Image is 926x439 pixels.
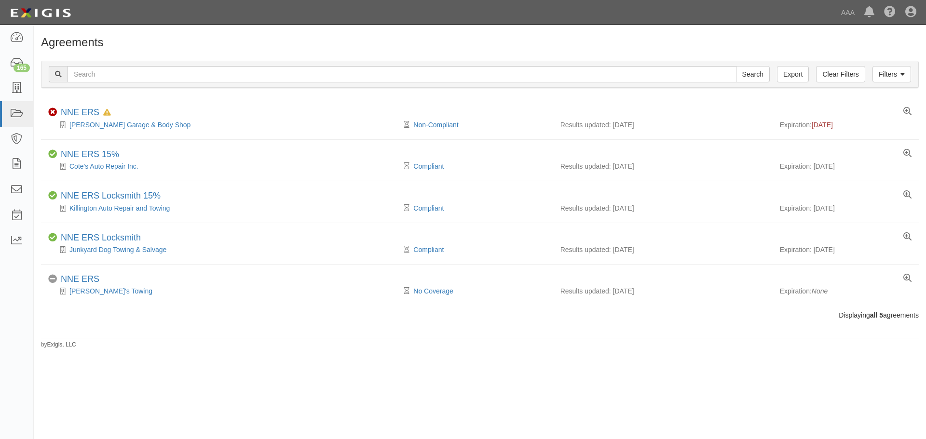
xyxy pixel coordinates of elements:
a: View results summary [903,149,912,158]
img: logo-5460c22ac91f19d4615b14bd174203de0afe785f0fc80cf4dbbc73dc1793850b.png [7,4,74,22]
input: Search [68,66,736,82]
div: Expiration: [DATE] [780,245,912,254]
i: Pending Review [404,205,409,212]
a: Export [777,66,809,82]
i: Non-Compliant [48,108,57,117]
input: Search [736,66,770,82]
i: Pending Review [404,246,409,253]
a: Filters [872,66,911,82]
i: Compliant [48,150,57,159]
div: NNE ERS [61,107,111,118]
div: NNE ERS 15% [61,149,119,160]
a: NNE ERS [61,107,99,117]
i: Pending Review [404,121,409,128]
a: View results summary [903,233,912,241]
div: Results updated: [DATE] [560,120,765,130]
a: Compliant [413,246,444,253]
small: by [41,341,76,349]
div: Junkyard Dog Towing & Salvage [48,245,407,254]
span: [DATE] [812,121,833,129]
i: Pending Review [404,163,409,170]
div: Expiration: [780,286,912,296]
div: Results updated: [DATE] [560,161,765,171]
i: Pending Review [404,288,409,294]
div: Beaulieu's Garage & Body Shop [48,120,407,130]
i: Compliant [48,233,57,242]
a: [PERSON_NAME] Garage & Body Shop [69,121,191,129]
div: Expiration: [DATE] [780,203,912,213]
h1: Agreements [41,36,919,49]
a: Junkyard Dog Towing & Salvage [69,246,166,253]
div: Displaying agreements [34,310,926,320]
a: NNE ERS 15% [61,149,119,159]
div: Results updated: [DATE] [560,286,765,296]
div: Results updated: [DATE] [560,203,765,213]
a: AAA [836,3,859,22]
div: Results updated: [DATE] [560,245,765,254]
a: View results summary [903,107,912,116]
a: Clear Filters [816,66,865,82]
a: Compliant [413,162,444,170]
a: View results summary [903,191,912,200]
em: None [812,287,828,295]
div: 165 [14,64,30,72]
a: [PERSON_NAME]'s Towing [69,287,152,295]
a: View results summary [903,274,912,283]
a: Exigis, LLC [47,341,76,348]
a: Killington Auto Repair and Towing [69,204,170,212]
div: Expiration: [DATE] [780,161,912,171]
a: NNE ERS [61,274,99,284]
div: NNE ERS [61,274,99,285]
i: No Coverage [48,275,57,283]
i: Help Center - Complianz [884,7,896,18]
a: NNE ERS Locksmith [61,233,141,242]
i: Compliant [48,191,57,200]
div: Expiration: [780,120,912,130]
a: No Coverage [413,287,453,295]
a: Cote's Auto Repair Inc. [69,162,138,170]
i: In Default since 08/15/2025 [103,109,111,116]
div: Cote's Auto Repair Inc. [48,161,407,171]
div: Killington Auto Repair and Towing [48,203,407,213]
a: Non-Compliant [413,121,458,129]
b: all 5 [870,311,883,319]
div: NNE ERS Locksmith [61,233,141,243]
a: NNE ERS Locksmith 15% [61,191,161,200]
div: Randy's Towing [48,286,407,296]
a: Compliant [413,204,444,212]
